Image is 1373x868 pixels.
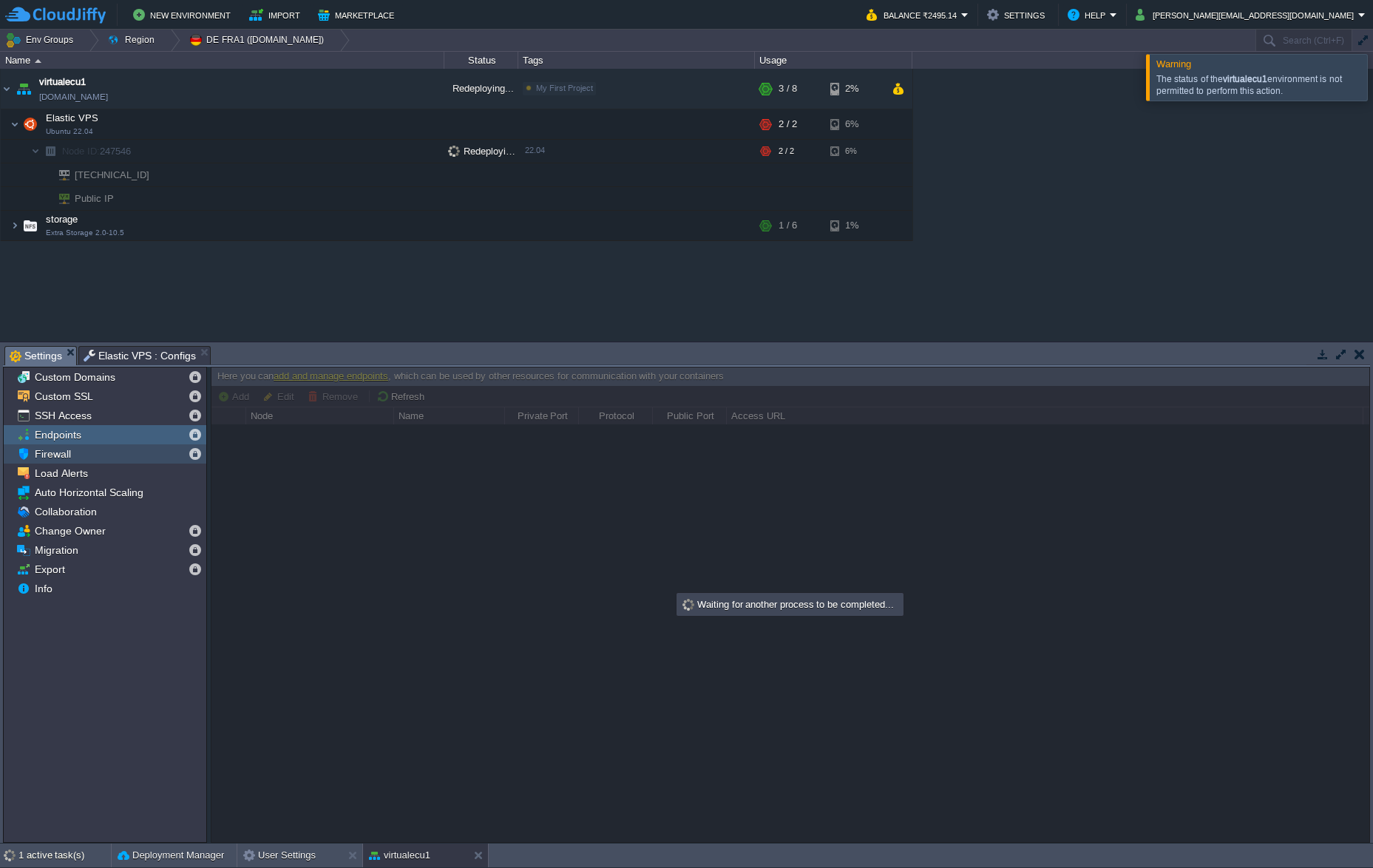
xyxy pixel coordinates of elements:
span: Ubuntu 22.04 [46,127,93,136]
img: AMDAwAAAACH5BAEAAAAALAAAAAABAAEAAAICRAEAOw== [35,59,41,63]
div: Tags [519,52,754,69]
button: Balance ₹2495.14 [867,6,961,24]
div: Waiting for another process to be completed... [678,594,902,614]
img: AMDAwAAAACH5BAEAAAAALAAAAAABAAEAAAICRAEAOw== [1,69,13,109]
img: AMDAwAAAACH5BAEAAAAALAAAAAABAAEAAAICRAEAOw== [13,69,34,109]
a: Firewall [32,447,73,461]
div: 1% [830,211,878,240]
a: Migration [32,543,81,557]
a: virtualecu1 [39,75,86,89]
span: Extra Storage 2.0-10.5 [46,228,124,237]
button: Import [249,6,305,24]
div: 1 / 6 [779,211,797,240]
div: 6% [830,109,878,139]
a: [DOMAIN_NAME] [39,89,108,104]
a: Info [32,582,55,595]
img: AMDAwAAAACH5BAEAAAAALAAAAAABAAEAAAICRAEAOw== [40,140,61,163]
img: AMDAwAAAACH5BAEAAAAALAAAAAABAAEAAAICRAEAOw== [49,163,70,186]
span: storage [44,213,80,226]
div: 2 / 2 [779,109,797,139]
span: Settings [10,347,62,365]
b: virtualecu1 [1223,74,1267,84]
img: AMDAwAAAACH5BAEAAAAALAAAAAABAAEAAAICRAEAOw== [20,109,41,139]
div: Redeploying... [444,69,518,109]
a: Endpoints [32,428,84,441]
a: Change Owner [32,524,108,538]
a: Export [32,563,67,576]
span: My First Project [536,84,593,92]
span: 247546 [61,145,133,157]
div: 2 / 2 [779,140,794,163]
a: Custom Domains [32,370,118,384]
a: Node ID:247546 [61,145,133,157]
button: User Settings [243,848,316,863]
a: Collaboration [32,505,99,518]
span: Redeploying... [448,146,525,157]
button: Settings [987,6,1049,24]
div: 6% [830,140,878,163]
div: Name [1,52,444,69]
img: AMDAwAAAACH5BAEAAAAALAAAAAABAAEAAAICRAEAOw== [10,211,19,240]
button: Marketplace [318,6,399,24]
div: 3 / 8 [779,69,797,109]
button: DE FRA1 ([DOMAIN_NAME]) [189,30,329,50]
button: Env Groups [5,30,78,50]
span: Node ID: [62,146,100,157]
button: virtualecu1 [369,848,430,863]
button: Help [1068,6,1110,24]
img: AMDAwAAAACH5BAEAAAAALAAAAAABAAEAAAICRAEAOw== [49,187,70,210]
span: Public IP [73,187,116,210]
a: Auto Horizontal Scaling [32,486,146,499]
img: AMDAwAAAACH5BAEAAAAALAAAAAABAAEAAAICRAEAOw== [31,140,40,163]
button: [PERSON_NAME][EMAIL_ADDRESS][DOMAIN_NAME] [1136,6,1358,24]
span: [TECHNICAL_ID] [73,163,152,186]
span: Warning [1156,58,1191,69]
button: Deployment Manager [118,848,224,863]
div: 2% [830,69,878,109]
div: The status of the environment is not permitted to perform this action. [1156,73,1363,97]
div: 1 active task(s) [18,844,111,867]
a: [TECHNICAL_ID] [73,169,152,180]
div: Usage [756,52,912,69]
a: Public IP [73,193,116,204]
a: Custom SSL [32,390,95,403]
a: SSH Access [32,409,94,422]
img: AMDAwAAAACH5BAEAAAAALAAAAAABAAEAAAICRAEAOw== [40,163,49,186]
img: AMDAwAAAACH5BAEAAAAALAAAAAABAAEAAAICRAEAOw== [10,109,19,139]
img: AMDAwAAAACH5BAEAAAAALAAAAAABAAEAAAICRAEAOw== [20,211,41,240]
span: Elastic VPS : Configs [84,347,196,365]
button: New Environment [133,6,235,24]
button: Region [107,30,160,50]
img: CloudJiffy [5,6,106,24]
span: Elastic VPS [44,112,101,124]
a: Elastic VPSUbuntu 22.04 [44,112,101,123]
a: Load Alerts [32,467,90,480]
div: Status [445,52,518,69]
span: 22.04 [525,146,545,155]
img: AMDAwAAAACH5BAEAAAAALAAAAAABAAEAAAICRAEAOw== [40,187,49,210]
a: storageExtra Storage 2.0-10.5 [44,214,80,225]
